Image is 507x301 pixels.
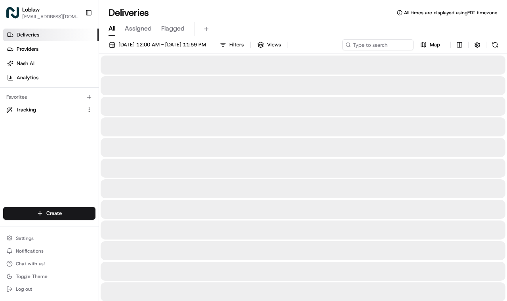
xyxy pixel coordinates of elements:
span: Nash AI [17,60,34,67]
span: Tracking [16,106,36,113]
button: Filters [216,39,247,50]
button: Create [3,207,95,220]
span: Log out [16,286,32,292]
span: Views [267,41,281,48]
div: Favorites [3,91,95,104]
button: Notifications [3,245,95,257]
a: Tracking [6,106,83,113]
button: Tracking [3,104,95,116]
a: Nash AI [3,57,99,70]
button: Chat with us! [3,258,95,269]
button: [DATE] 12:00 AM - [DATE] 11:59 PM [105,39,210,50]
input: Type to search [342,39,414,50]
button: Log out [3,284,95,295]
span: All [109,24,115,33]
span: Toggle Theme [16,273,48,280]
span: Flagged [161,24,185,33]
button: Toggle Theme [3,271,95,282]
span: Providers [17,46,38,53]
span: Create [46,210,62,217]
span: Filters [229,41,244,48]
span: Map [430,41,440,48]
button: Loblaw [22,6,40,13]
span: Assigned [125,24,152,33]
span: Chat with us! [16,261,45,267]
button: Views [254,39,284,50]
a: Deliveries [3,29,99,41]
button: Settings [3,233,95,244]
a: Analytics [3,71,99,84]
button: LoblawLoblaw[EMAIL_ADDRESS][DOMAIN_NAME] [3,3,82,22]
h1: Deliveries [109,6,149,19]
span: Analytics [17,74,38,81]
span: Notifications [16,248,44,254]
img: Loblaw [6,6,19,19]
button: Map [417,39,444,50]
button: Refresh [490,39,501,50]
a: Providers [3,43,99,56]
span: Settings [16,235,34,242]
span: All times are displayed using EDT timezone [404,10,497,16]
span: Deliveries [17,31,39,38]
span: [DATE] 12:00 AM - [DATE] 11:59 PM [118,41,206,48]
button: [EMAIL_ADDRESS][DOMAIN_NAME] [22,13,79,20]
